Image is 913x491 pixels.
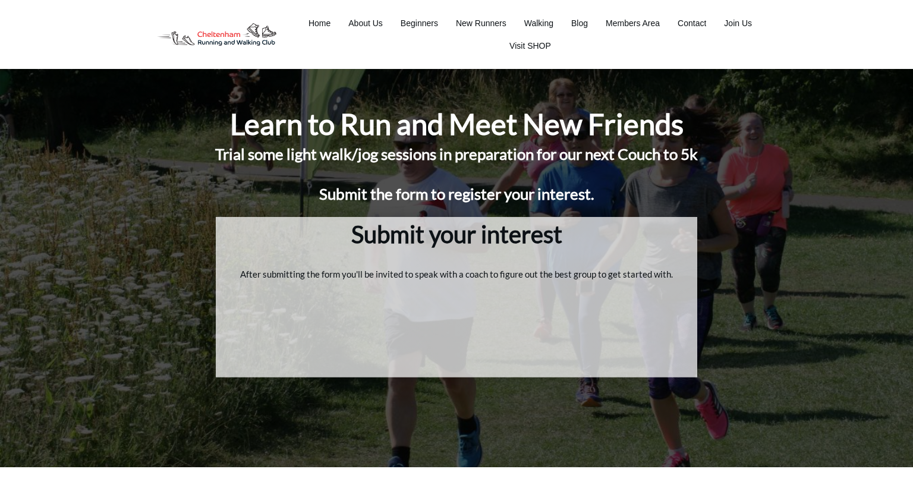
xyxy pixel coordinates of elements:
a: About Us [348,15,383,32]
a: Blog [571,15,588,32]
iframe: 1 Beginner Interest Form [240,282,673,372]
a: Contact [678,15,706,32]
a: Beginners [401,15,438,32]
a: Members Area [606,15,660,32]
p: After submitting the form you'll be invited to speak with a coach to figure out the best group to... [240,266,673,282]
h3: Submit your interest [240,218,673,265]
a: Visit SHOP [509,37,551,54]
a: Home [308,15,330,32]
a: Join Us [724,15,752,32]
a: New Runners [456,15,506,32]
h1: Learn to Run and Meet New Friends [230,105,684,143]
h1: Trial some light walk/jog sessions in preparation for our next Couch to 5k [215,144,698,165]
h1: Submit the form to register your interest. [215,184,698,204]
a: Walking [524,15,553,32]
img: Decathlon [147,15,286,55]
